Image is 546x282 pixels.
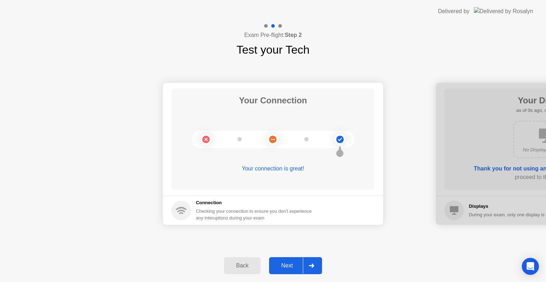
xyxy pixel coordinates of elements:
b: Step 2 [285,32,302,38]
div: Your connection is great! [171,164,375,173]
div: Next [271,262,303,269]
div: Back [226,262,258,269]
h1: Test your Tech [236,41,310,58]
h4: Exam Pre-flight: [244,31,302,39]
div: Checking your connection to ensure you don’t experience any interuptions during your exam [196,208,316,221]
h5: Connection [196,199,316,206]
button: Back [224,257,261,274]
button: Next [269,257,322,274]
img: Delivered by Rosalyn [474,7,533,15]
div: Open Intercom Messenger [522,258,539,275]
div: Delivered by [438,7,470,16]
h1: Your Connection [239,94,307,107]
